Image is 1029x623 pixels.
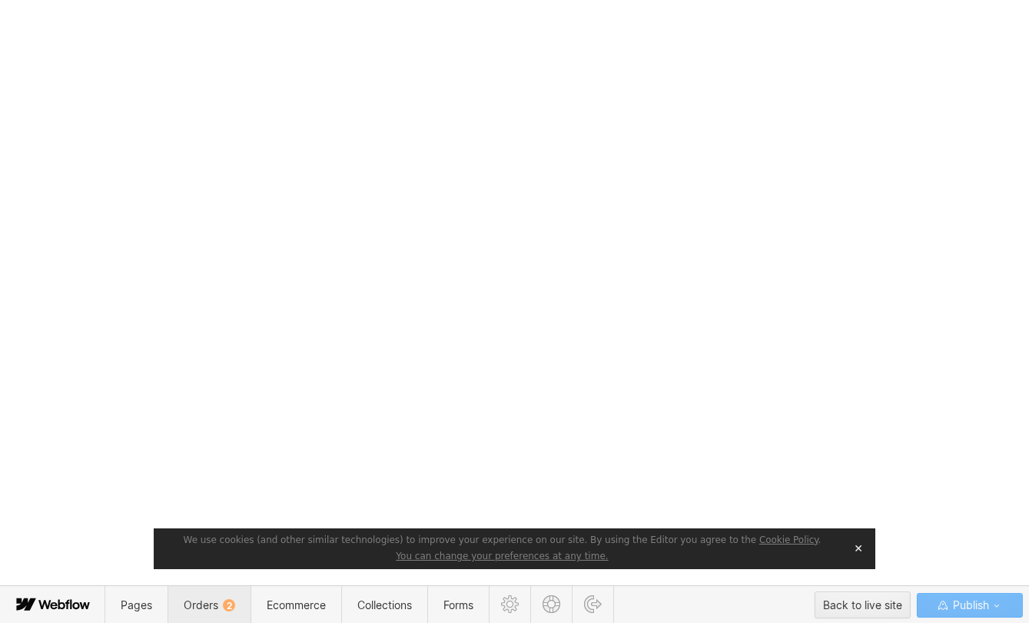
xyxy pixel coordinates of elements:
[223,599,235,611] div: 2
[823,594,902,617] div: Back to live site
[121,598,152,611] span: Pages
[815,591,911,618] button: Back to live site
[759,535,818,545] a: Cookie Policy
[357,598,412,611] span: Collections
[267,598,326,611] span: Ecommerce
[6,37,48,52] span: Text us
[848,537,869,560] button: Close
[950,594,989,617] span: Publish
[184,535,822,545] span: We use cookies (and other similar technologies) to improve your experience on our site. By using ...
[917,593,1023,618] button: Publish
[396,551,608,563] button: You can change your preferences at any time.
[443,598,473,611] span: Forms
[184,598,235,611] span: Orders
